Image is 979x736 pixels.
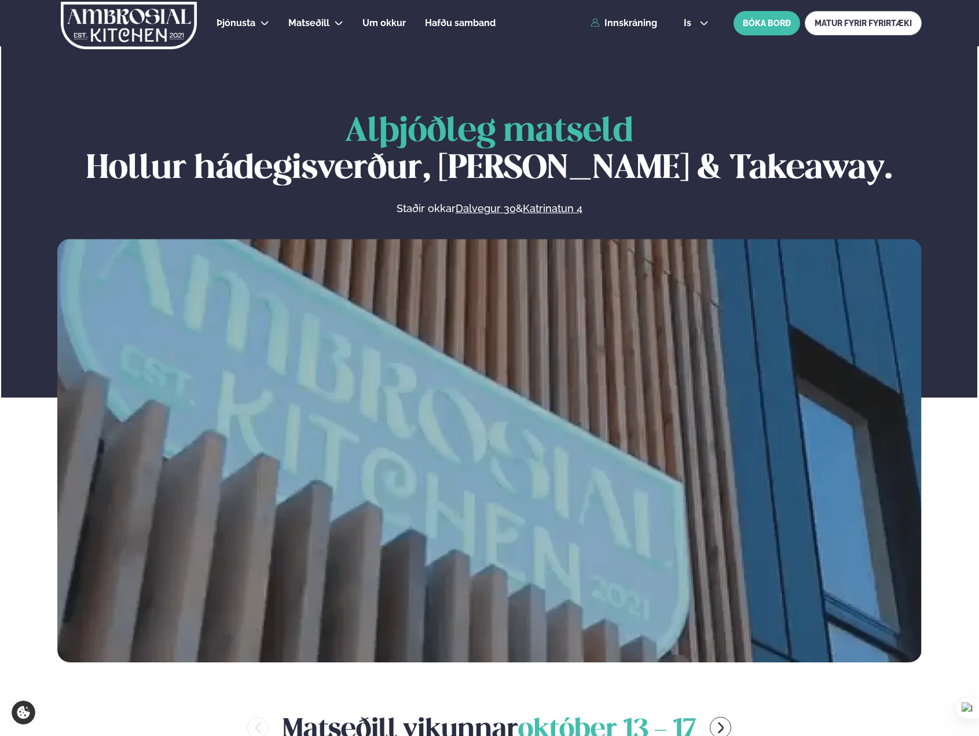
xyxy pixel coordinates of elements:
[362,17,406,28] span: Um okkur
[425,16,496,30] a: Hafðu samband
[425,17,496,28] span: Hafðu samband
[456,202,516,216] a: Dalvegur 30
[60,2,198,49] img: logo
[270,202,708,216] p: Staðir okkar &
[805,11,922,35] a: MATUR FYRIR FYRIRTÆKI
[288,17,329,28] span: Matseðill
[591,18,657,28] a: Innskráning
[734,11,800,35] button: BÓKA BORÐ
[12,701,35,724] a: Cookie settings
[57,114,922,188] h1: Hollur hádegisverður, [PERSON_NAME] & Takeaway.
[345,116,633,148] span: Alþjóðleg matseld
[362,16,406,30] a: Um okkur
[684,19,695,28] span: is
[674,19,718,28] button: is
[217,17,255,28] span: Þjónusta
[288,16,329,30] a: Matseðill
[217,16,255,30] a: Þjónusta
[523,202,582,216] a: Katrinatun 4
